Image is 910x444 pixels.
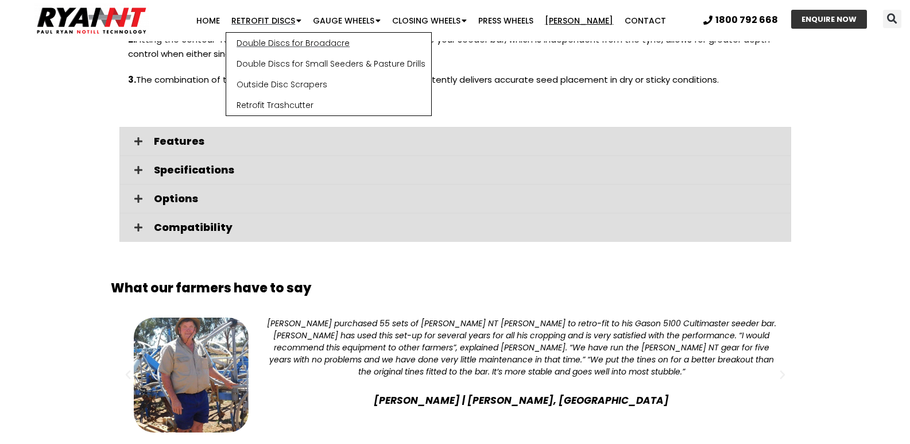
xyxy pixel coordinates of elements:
img: Beau Wallis | Berrigan, NSW [134,318,249,433]
a: Gauge Wheels [307,9,386,32]
a: Double Discs for Small Seeders & Pasture Drills [226,53,431,74]
a: ENQUIRE NOW [791,10,867,29]
div: [PERSON_NAME] purchased 55 sets of [PERSON_NAME] NT [PERSON_NAME] to retro-fit to his Gason 5100 ... [266,318,777,378]
a: Retrofit Discs [226,9,307,32]
p: Fitting the contour-following coil press wheel with our seed boot onto your seeder bar, which is ... [117,32,794,72]
span: Features [154,136,782,146]
ul: Retrofit Discs [226,32,432,116]
span: Specifications [154,165,782,175]
p: The combination of the self-cleaning tyne and consistently delivers accurate seed placement in dr... [117,72,794,98]
h2: What our farmers have to say [111,282,800,295]
a: 1800 792 668 [703,16,778,25]
a: Retrofit Trashcutter [226,95,431,115]
a: [PERSON_NAME] [539,9,619,32]
span: [PERSON_NAME] | [PERSON_NAME], [GEOGRAPHIC_DATA] [266,392,777,408]
div: 1 / 2 [128,312,783,438]
nav: Menu [176,9,686,32]
a: Double Discs for Broadacre [226,33,431,53]
span: 1800 792 668 [715,16,778,25]
div: Search [883,10,901,28]
span: Compatibility [154,222,782,233]
a: Closing Wheels [386,9,473,32]
strong: 3. [128,74,136,86]
a: Press Wheels [473,9,539,32]
div: Next slide [777,369,788,381]
img: Ryan NT logo [34,3,149,38]
a: Outside Disc Scrapers [226,74,431,95]
span: ENQUIRE NOW [801,16,857,23]
a: Contact [619,9,672,32]
div: Previous slide [122,369,134,381]
span: Options [154,194,782,204]
a: Home [191,9,226,32]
